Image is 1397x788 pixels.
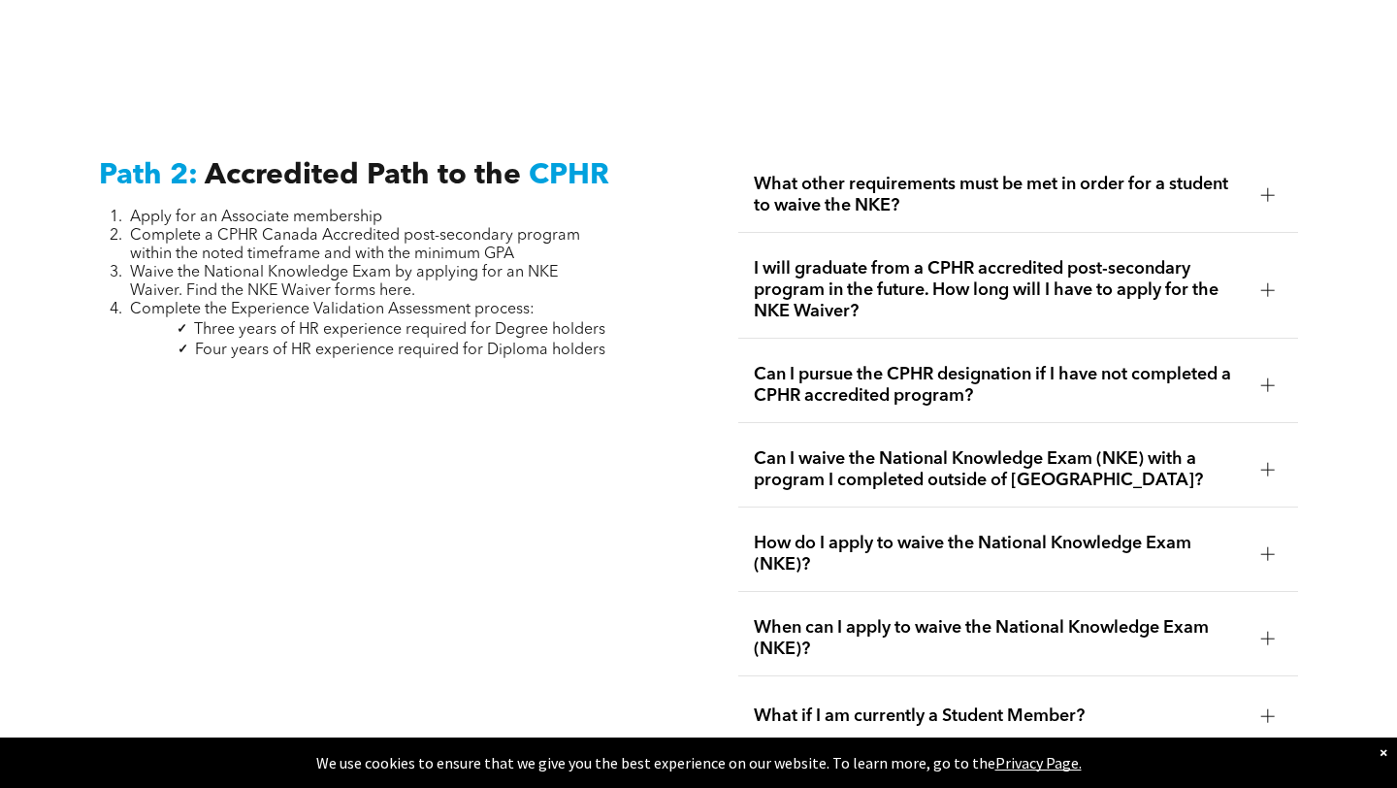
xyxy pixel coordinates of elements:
[754,174,1245,216] span: What other requirements must be met in order for a student to waive the NKE?
[194,322,605,338] span: Three years of HR experience required for Degree holders
[99,161,198,190] span: Path 2:
[754,364,1245,407] span: Can I pursue the CPHR designation if I have not completed a CPHR accredited program?
[205,161,521,190] span: Accredited Path to the
[1380,742,1387,762] div: Dismiss notification
[529,161,609,190] span: CPHR
[754,617,1245,660] span: When can I apply to waive the National Knowledge Exam (NKE)?
[130,302,535,317] span: Complete the Experience Validation Assessment process:
[130,210,382,225] span: Apply for an Associate membership
[195,343,605,358] span: Four years of HR experience required for Diploma holders
[754,448,1245,491] span: Can I waive the National Knowledge Exam (NKE) with a program I completed outside of [GEOGRAPHIC_D...
[995,753,1082,772] a: Privacy Page.
[754,706,1245,727] span: What if I am currently a Student Member?
[754,258,1245,322] span: I will graduate from a CPHR accredited post-secondary program in the future. How long will I have...
[754,533,1245,575] span: How do I apply to waive the National Knowledge Exam (NKE)?
[130,265,558,299] span: Waive the National Knowledge Exam by applying for an NKE Waiver. Find the NKE Waiver forms here.
[130,228,580,262] span: Complete a CPHR Canada Accredited post-secondary program within the noted timeframe and with the ...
